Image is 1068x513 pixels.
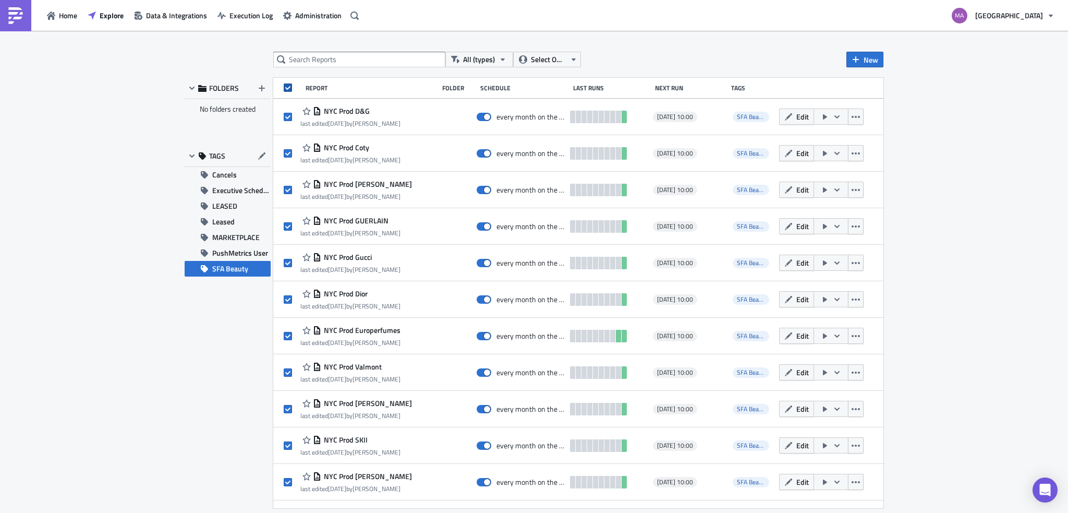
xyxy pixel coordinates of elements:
[655,84,726,92] div: Next Run
[328,192,346,201] time: 2025-09-29T19:49:31Z
[657,186,693,194] span: [DATE] 10:00
[657,222,693,231] span: [DATE] 10:00
[733,221,769,232] span: SFA Beauty
[796,440,809,451] span: Edit
[733,367,769,378] span: SFA Beauty
[229,10,273,21] span: Execution Log
[212,261,248,277] span: SFA Beauty
[657,405,693,413] span: [DATE] 10:00
[321,253,372,262] span: NYC Prod Gucci
[212,7,278,23] button: Execution Log
[657,442,693,450] span: [DATE] 10:00
[737,477,767,487] span: SFA Beauty
[733,148,769,159] span: SFA Beauty
[657,113,693,121] span: [DATE] 10:00
[328,118,346,128] time: 2025-10-03T17:47:56Z
[185,167,271,183] button: Cancels
[328,374,346,384] time: 2025-09-29T19:42:43Z
[185,99,271,119] div: No folders created
[733,185,769,195] span: SFA Beauty
[1033,478,1058,503] div: Open Intercom Messenger
[212,230,260,245] span: MARKETPLACE
[321,362,382,372] span: NYC Prod Valmont
[321,216,389,225] span: NYC Prod GUERLAIN
[146,10,207,21] span: Data & Integrations
[295,10,342,21] span: Administration
[779,401,814,417] button: Edit
[796,476,809,487] span: Edit
[321,399,412,408] span: NYC Prod Trish McEvoy
[779,145,814,161] button: Edit
[185,245,271,261] button: PushMetrics User
[300,448,400,456] div: last edited by [PERSON_NAME]
[657,259,693,267] span: [DATE] 10:00
[737,221,767,231] span: SFA Beauty
[278,7,347,23] button: Administration
[480,84,568,92] div: Schedule
[209,151,225,161] span: TAGS
[463,54,495,65] span: All (types)
[796,148,809,159] span: Edit
[212,167,237,183] span: Cancels
[733,331,769,341] span: SFA Beauty
[300,339,400,347] div: last edited by [PERSON_NAME]
[185,198,271,214] button: LEASED
[209,83,239,93] span: FOLDERS
[796,403,809,414] span: Edit
[185,183,271,198] button: Executive Schedule
[129,7,212,23] button: Data & Integrations
[657,295,693,304] span: [DATE] 10:00
[737,148,767,158] span: SFA Beauty
[733,477,769,487] span: SFA Beauty
[321,289,368,299] span: NYC Prod Dior
[846,52,883,67] button: New
[779,291,814,307] button: Edit
[573,84,650,92] div: Last Runs
[321,435,368,445] span: NYC Prod SKII
[796,221,809,232] span: Edit
[737,331,767,341] span: SFA Beauty
[328,155,346,165] time: 2025-09-30T14:49:47Z
[796,330,809,341] span: Edit
[496,404,565,414] div: every month on the 6th
[496,222,565,231] div: every month on the 6th
[779,474,814,490] button: Edit
[496,149,565,158] div: every month on the 6th
[779,328,814,344] button: Edit
[796,294,809,305] span: Edit
[212,245,268,261] span: PushMetrics User
[300,302,400,310] div: last edited by [PERSON_NAME]
[328,447,346,457] time: 2025-09-29T19:40:37Z
[328,301,346,311] time: 2025-09-29T19:46:22Z
[328,484,346,494] time: 2025-09-29T19:39:38Z
[737,112,767,122] span: SFA Beauty
[496,441,565,450] div: every month on the 6th
[779,218,814,234] button: Edit
[59,10,77,21] span: Home
[321,326,400,335] span: NYC Prod Europerfumes
[496,258,565,268] div: every month on the 6th
[496,185,565,195] div: every month on the 6th
[100,10,124,21] span: Explore
[185,261,271,277] button: SFA Beauty
[779,109,814,125] button: Edit
[42,7,82,23] a: Home
[737,440,767,450] span: SFA Beauty
[328,411,346,421] time: 2025-09-29T19:41:41Z
[864,54,878,65] span: New
[733,112,769,122] span: SFA Beauty
[306,84,437,92] div: Report
[82,7,129,23] button: Explore
[442,84,475,92] div: Folder
[975,10,1043,21] span: [GEOGRAPHIC_DATA]
[737,367,767,377] span: SFA Beauty
[300,193,412,200] div: last edited by [PERSON_NAME]
[321,180,412,189] span: NYC Prod Tom Ford
[7,7,24,24] img: PushMetrics
[328,228,346,238] time: 2025-09-29T19:48:34Z
[321,143,369,152] span: NYC Prod Coty
[212,183,271,198] span: Executive Schedule
[737,294,767,304] span: SFA Beauty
